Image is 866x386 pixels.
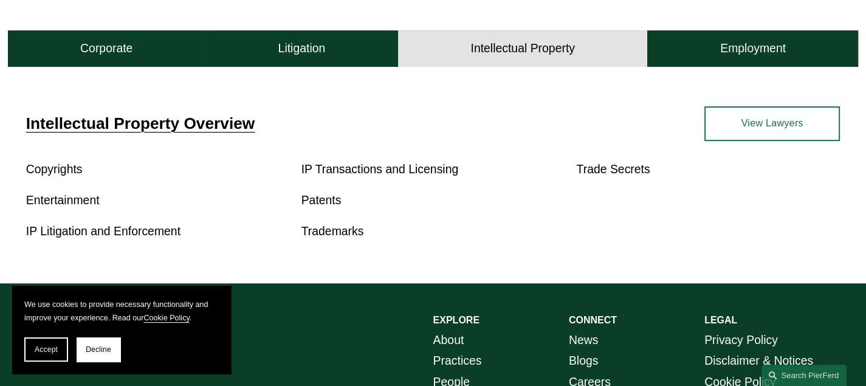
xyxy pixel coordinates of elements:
[569,315,617,325] strong: CONNECT
[26,224,180,238] a: IP Litigation and Enforcement
[704,329,778,351] a: Privacy Policy
[720,41,786,56] h4: Employment
[143,314,189,322] a: Cookie Policy
[77,337,120,362] button: Decline
[470,41,575,56] h4: Intellectual Property
[569,350,599,371] a: Blogs
[301,193,342,207] a: Patents
[704,106,840,142] a: View Lawyers
[569,329,599,351] a: News
[301,224,364,238] a: Trademarks
[433,315,479,325] strong: EXPLORE
[704,350,813,371] a: Disclaimer & Notices
[26,114,255,133] a: Intellectual Property Overview
[26,162,83,176] a: Copyrights
[24,298,219,325] p: We use cookies to provide necessary functionality and improve your experience. Read our .
[433,329,464,351] a: About
[704,315,737,325] strong: LEGAL
[24,337,68,362] button: Accept
[301,162,459,176] a: IP Transactions and Licensing
[35,345,58,354] span: Accept
[278,41,326,56] h4: Litigation
[80,41,132,56] h4: Corporate
[433,350,482,371] a: Practices
[12,286,231,374] section: Cookie banner
[761,365,847,386] a: Search this site
[26,193,100,207] a: Entertainment
[576,162,650,176] a: Trade Secrets
[86,345,111,354] span: Decline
